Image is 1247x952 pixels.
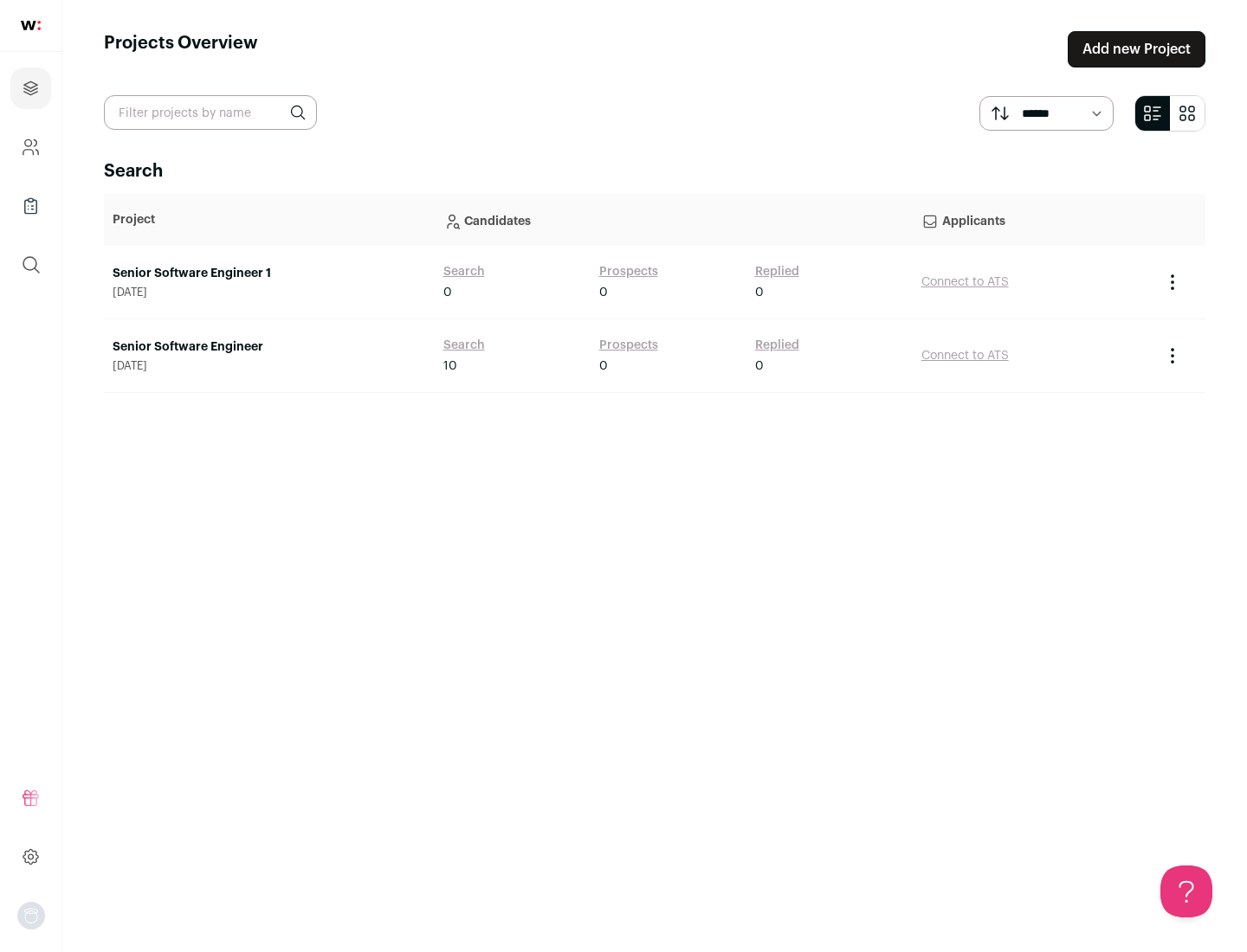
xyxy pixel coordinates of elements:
a: Add new Project [1068,31,1205,68]
a: Search [443,263,485,280]
button: Project Actions [1162,272,1183,293]
a: Replied [755,337,799,354]
a: Connect to ATS [921,276,1009,288]
span: 0 [755,284,764,301]
a: Connect to ATS [921,350,1009,362]
a: Company and ATS Settings [10,126,51,168]
a: Prospects [599,263,658,280]
iframe: Toggle Customer Support [1160,865,1212,917]
p: Applicants [921,203,1145,237]
h2: Search [104,159,1205,183]
a: Company Lists [10,185,51,227]
h1: Projects Overview [104,31,258,68]
a: Projects [10,68,51,109]
p: Project [113,211,426,228]
span: 0 [443,284,452,301]
button: Open dropdown [17,902,45,929]
span: 0 [599,284,608,301]
a: Replied [755,263,799,280]
a: Senior Software Engineer 1 [113,265,426,282]
p: Candidates [443,203,904,237]
img: nopic.png [17,902,45,929]
span: 10 [443,357,457,375]
span: 0 [755,357,764,375]
img: wellfound-shorthand-0d5821cbd27db2630d0214b213865d53afaa358527fdda9d0ea32b1df1b89c2c.svg [21,21,41,30]
span: [DATE] [113,286,426,299]
input: Filter projects by name [104,95,317,130]
a: Senior Software Engineer [113,338,426,356]
span: [DATE] [113,359,426,373]
button: Project Actions [1162,345,1183,366]
a: Prospects [599,337,658,354]
span: 0 [599,357,608,375]
a: Search [443,337,485,354]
